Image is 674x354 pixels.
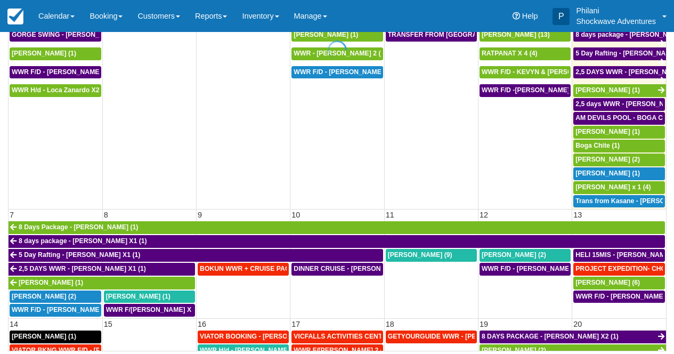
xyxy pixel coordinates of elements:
span: VIATOR BKNG WWR F/D - [PERSON_NAME] X 1 (1) [12,347,170,354]
span: 17 [290,320,301,328]
a: PROJECT EXPEDITION- CHOBE SAFARI - [GEOGRAPHIC_DATA][PERSON_NAME] 2 (2) [573,263,665,276]
span: [PERSON_NAME] (2) [12,293,76,300]
span: [PERSON_NAME] (6) [575,279,640,286]
span: 20 [572,320,583,328]
span: [PERSON_NAME] (2) [482,251,546,259]
span: VIATOR BOOKING - [PERSON_NAME] X 4 (4) [200,333,339,340]
a: 2,5 DAYS WWR - [PERSON_NAME] X1 (1) [9,263,195,276]
span: [PERSON_NAME] (9) [388,251,452,259]
span: WWR F/[PERSON_NAME] X 1 (2) [106,306,207,313]
a: WWR F/D - [PERSON_NAME] X 2 (2) [480,263,571,276]
a: WWR F/[PERSON_NAME] X 1 (2) [104,304,195,317]
span: WWR F/D - [PERSON_NAME] X2 (2) [12,306,121,313]
a: [PERSON_NAME] (2) [480,249,571,262]
a: [PERSON_NAME] (1) [10,331,101,343]
a: [PERSON_NAME] (9) [386,249,477,262]
span: 19 [478,320,489,328]
span: 15 [103,320,113,328]
span: 8 DAYS PACKAGE - [PERSON_NAME] X2 (1) [482,333,619,340]
a: VIATOR BOOKING - [PERSON_NAME] X 4 (4) [198,331,289,343]
span: 2,5 DAYS WWR - [PERSON_NAME] X1 (1) [19,265,146,272]
span: BOKUN WWR + CRUISE PACKAGE - [PERSON_NAME] South X 2 (2) [200,265,411,272]
span: 5 Day Rafting - [PERSON_NAME] X1 (1) [19,251,140,259]
a: DINNER CRUISE - [PERSON_NAME] X 1 (1) [291,263,383,276]
a: 8 Days Package - [PERSON_NAME] (1) [9,221,665,234]
a: VICFALLS ACTIVITIES CENTER - HELICOPTER -[PERSON_NAME] X 4 (4) [291,331,383,343]
span: WWR H/d - [PERSON_NAME] X3 (3) [200,347,309,354]
a: WWR F/D - [PERSON_NAME] X2 (2) [10,304,101,317]
span: [PERSON_NAME] (2) [482,347,546,354]
a: [PERSON_NAME] (1) [104,291,195,303]
span: 8 days package - [PERSON_NAME] X1 (1) [19,237,147,245]
span: WWR F/D - [PERSON_NAME] X 2 (2) [482,265,593,272]
span: 14 [9,320,19,328]
span: [PERSON_NAME] (1) [19,279,83,286]
a: BOKUN WWR + CRUISE PACKAGE - [PERSON_NAME] South X 2 (2) [198,263,289,276]
span: [PERSON_NAME] (1) [12,333,76,340]
span: 16 [197,320,207,328]
a: [PERSON_NAME] (1) [9,277,195,289]
a: 5 Day Rafting - [PERSON_NAME] X1 (1) [9,249,383,262]
span: VICFALLS ACTIVITIES CENTER - HELICOPTER -[PERSON_NAME] X 4 (4) [294,333,519,340]
span: WWR F/[PERSON_NAME] 2 (2) [294,347,388,354]
a: WWR F/D - [PERSON_NAME] X2 (2) [573,291,665,303]
a: 8 DAYS PACKAGE - [PERSON_NAME] X2 (1) [480,331,666,343]
span: 18 [385,320,395,328]
a: [PERSON_NAME] (6) [573,277,665,289]
a: 8 days package - [PERSON_NAME] X1 (1) [9,235,665,248]
span: 8 Days Package - [PERSON_NAME] (1) [19,223,138,231]
span: [PERSON_NAME] (1) [106,293,170,300]
a: GETYOURGUIDE WWR - [PERSON_NAME] X 9 (9) [386,331,477,343]
span: DINNER CRUISE - [PERSON_NAME] X 1 (1) [294,265,427,272]
a: [PERSON_NAME] (2) [10,291,101,303]
span: GETYOURGUIDE WWR - [PERSON_NAME] X 9 (9) [388,333,541,340]
a: HELI 15MIS - [PERSON_NAME] (2) [573,249,665,262]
